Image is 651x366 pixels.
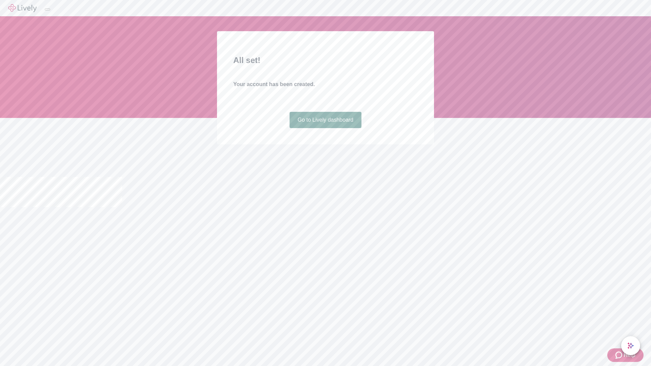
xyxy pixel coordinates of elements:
[233,54,418,66] h2: All set!
[290,112,362,128] a: Go to Lively dashboard
[615,351,624,359] svg: Zendesk support icon
[607,348,644,362] button: Zendesk support iconHelp
[621,336,640,355] button: chat
[627,342,634,349] svg: Lively AI Assistant
[233,80,418,88] h4: Your account has been created.
[624,351,635,359] span: Help
[45,8,50,11] button: Log out
[8,4,37,12] img: Lively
